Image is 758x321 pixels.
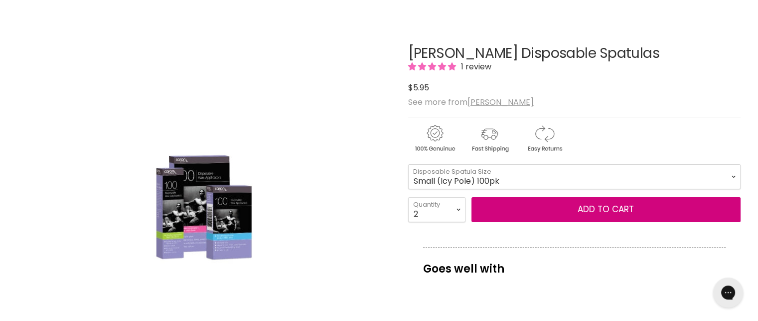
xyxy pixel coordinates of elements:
[467,96,534,108] a: [PERSON_NAME]
[408,61,458,72] span: 5.00 stars
[458,61,491,72] span: 1 review
[408,46,741,61] h1: [PERSON_NAME] Disposable Spatulas
[708,274,748,311] iframe: Gorgias live chat messenger
[423,247,726,280] p: Goes well with
[408,96,534,108] span: See more from
[408,123,461,154] img: genuine.gif
[463,123,516,154] img: shipping.gif
[518,123,571,154] img: returns.gif
[408,82,429,93] span: $5.95
[471,197,741,222] button: Add to cart
[408,197,465,222] select: Quantity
